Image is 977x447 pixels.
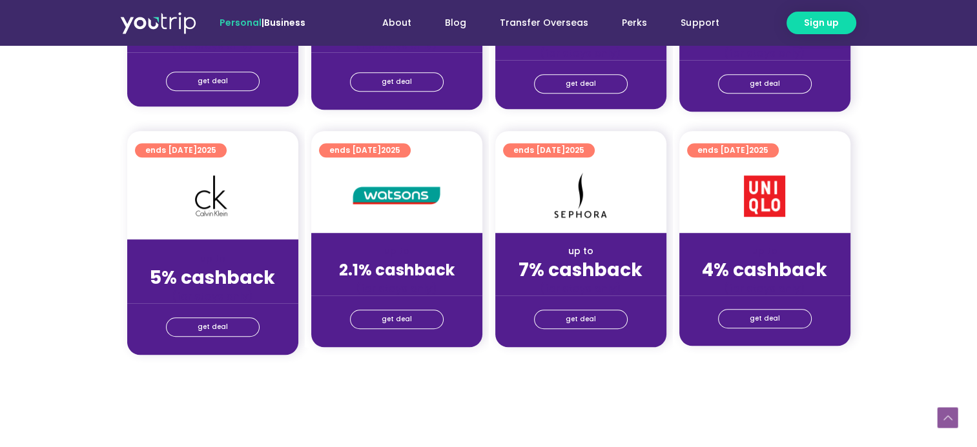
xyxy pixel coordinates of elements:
a: Support [664,11,735,35]
div: (for stays only) [322,39,472,52]
div: (for stays only) [690,282,840,295]
a: get deal [534,74,628,94]
div: (for stays only) [138,39,288,52]
span: ends [DATE] [145,143,216,157]
a: ends [DATE]2025 [687,143,779,157]
a: Perks [605,11,664,35]
span: get deal [382,73,412,91]
a: Transfer Overseas [483,11,605,35]
a: ends [DATE]2025 [503,143,595,157]
a: ends [DATE]2025 [319,143,411,157]
span: get deal [750,75,780,93]
span: 2025 [381,144,400,155]
span: Personal [220,16,262,29]
div: (for stays only) [322,282,472,295]
span: ends [DATE] [513,143,584,157]
span: | [220,16,305,29]
span: get deal [198,72,228,90]
span: 2025 [565,144,584,155]
div: up to [322,244,472,258]
a: get deal [350,72,444,92]
strong: 2.1% cashback [339,259,455,281]
div: (for stays only) [138,290,288,303]
a: About [365,11,428,35]
span: get deal [382,310,412,328]
div: (for stays only) [506,282,656,295]
a: get deal [166,317,260,337]
a: get deal [718,74,812,94]
a: ends [DATE]2025 [135,143,227,157]
a: get deal [166,72,260,91]
a: Blog [428,11,483,35]
strong: 5% cashback [150,265,275,290]
div: up to [690,244,840,258]
span: 2025 [197,144,216,155]
div: (for stays only) [506,46,656,60]
a: get deal [718,309,812,328]
a: Business [264,16,305,29]
span: get deal [198,318,228,336]
a: get deal [350,310,444,329]
span: 2025 [749,144,768,155]
strong: 7% cashback [519,257,643,283]
span: Sign up [804,16,839,30]
span: get deal [566,310,596,328]
nav: Menu [340,11,735,35]
a: Sign up [787,12,856,34]
div: (for stays only) [690,46,840,60]
span: ends [DATE] [697,143,768,157]
a: get deal [534,310,628,329]
span: ends [DATE] [329,143,400,157]
div: up to [506,244,656,258]
div: up to [138,252,288,266]
strong: 4% cashback [702,257,827,283]
span: get deal [750,310,780,328]
span: get deal [566,75,596,93]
